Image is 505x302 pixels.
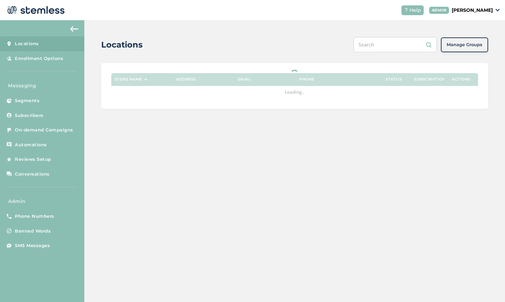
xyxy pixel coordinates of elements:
img: icon_down-arrow-small-66adaf34.svg [496,9,500,11]
div: ADMIN [429,7,449,14]
h2: Locations [101,39,143,51]
span: Manage Groups [447,41,482,48]
span: SMS Messages [15,242,50,249]
span: Segments [15,97,39,104]
input: Search [354,37,437,52]
span: Automations [15,142,47,148]
img: logo-dark-0685b13c.svg [5,3,65,17]
img: icon-arrow-back-accent-c549486e.svg [70,26,78,32]
span: Phone Numbers [15,213,54,220]
span: Reviews Setup [15,156,51,163]
span: Conversations [15,171,50,178]
button: Manage Groups [441,37,488,52]
span: Subscribers [15,112,44,119]
span: Banned Words [15,228,51,235]
iframe: Chat Widget [471,270,505,302]
p: [PERSON_NAME] [452,7,493,14]
img: icon-help-white-03924b79.svg [404,8,408,12]
span: Locations [15,40,39,47]
span: On-demand Campaigns [15,127,73,133]
span: Help [410,7,421,14]
span: Enrollment Options [15,55,63,62]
